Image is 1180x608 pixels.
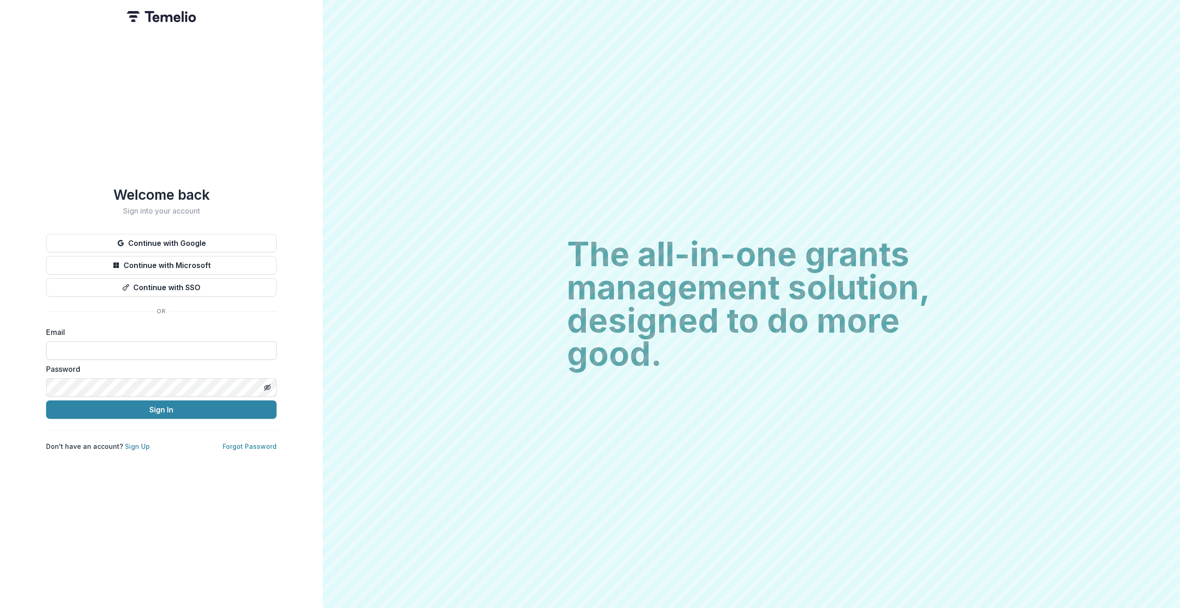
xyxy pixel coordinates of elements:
[223,442,277,450] a: Forgot Password
[46,207,277,215] h2: Sign into your account
[125,442,150,450] a: Sign Up
[46,256,277,274] button: Continue with Microsoft
[127,11,196,22] img: Temelio
[46,364,271,375] label: Password
[260,380,275,395] button: Toggle password visibility
[46,234,277,252] button: Continue with Google
[46,441,150,451] p: Don't have an account?
[46,327,271,338] label: Email
[46,400,277,419] button: Sign In
[46,186,277,203] h1: Welcome back
[46,278,277,297] button: Continue with SSO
